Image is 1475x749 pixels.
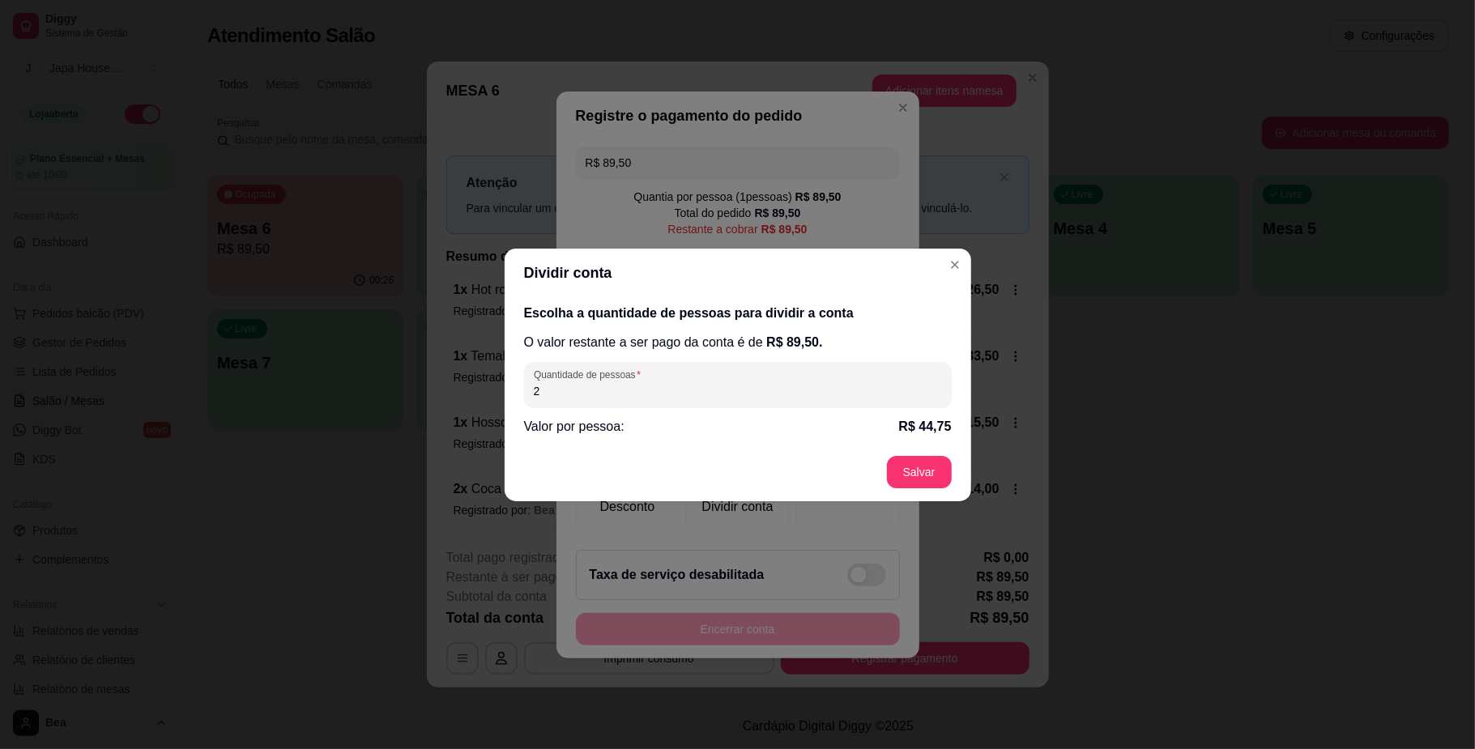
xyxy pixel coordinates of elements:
[524,304,952,323] h2: Escolha a quantidade de pessoas para dividir a conta
[887,456,952,488] button: Salvar
[534,383,942,399] input: Quantidade de pessoas
[534,368,646,381] label: Quantidade de pessoas
[505,249,971,297] header: Dividir conta
[524,333,952,352] p: O valor restante a ser pago da conta é de
[899,417,952,436] p: R$ 44,75
[766,335,822,349] span: R$ 89,50 .
[942,252,968,278] button: Close
[524,417,625,436] p: Valor por pessoa:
